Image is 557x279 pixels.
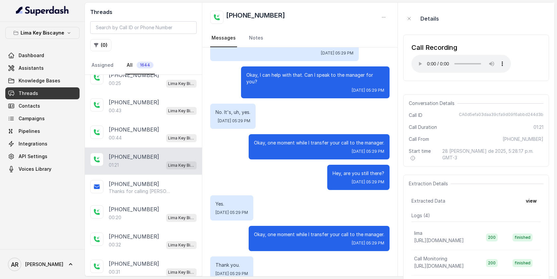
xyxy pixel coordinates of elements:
[109,126,159,134] p: [PHONE_NUMBER]
[168,108,195,114] p: Lima Key Biscayne / EN
[109,80,121,87] p: 00:25
[5,125,80,137] a: Pipelines
[216,201,248,207] p: Yes.
[19,153,47,160] span: API Settings
[5,255,80,274] a: [PERSON_NAME]
[248,29,265,47] a: Notes
[409,180,451,187] span: Extraction Details
[216,210,248,215] span: [DATE] 05:29 PM
[216,271,248,276] span: [DATE] 05:29 PM
[168,80,195,87] p: Lima Key Biscayne / EN
[411,43,511,52] div: Call Recording
[409,136,429,142] span: Call From
[414,230,422,236] p: lima
[19,140,47,147] span: Integrations
[352,240,384,246] span: [DATE] 05:29 PM
[168,215,195,221] p: Lima Key Biscayne / EN
[5,62,80,74] a: Assistants
[321,50,353,56] span: [DATE] 05:29 PM
[420,15,439,23] p: Details
[21,29,64,37] p: Lima Key Biscayne
[109,232,159,240] p: [PHONE_NUMBER]
[5,113,80,125] a: Campaigns
[109,188,172,195] p: Thanks for calling [PERSON_NAME]! Need directions? [URL][DOMAIN_NAME] Call managed by [URL] :)
[411,212,541,219] p: Logs ( 4 )
[409,100,457,107] span: Conversation Details
[5,27,80,39] button: Lima Key Biscayne
[254,139,384,146] p: Okay, one moment while I transfer your call to the manager.
[90,21,197,34] input: Search by Call ID or Phone Number
[109,71,159,79] p: [PHONE_NUMBER]
[11,261,19,268] text: AR
[533,124,543,131] span: 01:21
[109,269,120,275] p: 00:31
[486,259,498,267] span: 200
[486,233,498,241] span: 200
[19,77,60,84] span: Knowledge Bases
[503,136,543,142] span: [PHONE_NUMBER]
[168,162,195,169] p: Lima Key Biscayne / EN
[414,237,464,243] span: [URL][DOMAIN_NAME]
[5,100,80,112] a: Contacts
[352,88,384,93] span: [DATE] 05:29 PM
[513,233,532,241] span: finished
[109,135,122,141] p: 00:44
[411,55,511,73] audio: Your browser does not support the audio element.
[19,166,51,172] span: Voices Library
[5,138,80,150] a: Integrations
[210,29,390,47] nav: Tabs
[19,115,45,122] span: Campaigns
[168,135,195,141] p: Lima Key Biscayne / EN
[352,149,384,154] span: [DATE] 05:29 PM
[409,148,437,161] span: Start time
[90,56,197,74] nav: Tabs
[90,39,111,51] button: (0)
[168,242,195,248] p: Lima Key Biscayne / EN
[459,112,543,119] span: CA0d5efa03daa39cfa9d09f6abbd244d3b
[19,65,44,71] span: Assistants
[19,52,44,59] span: Dashboard
[125,56,155,74] a: All1644
[109,214,121,221] p: 00:20
[5,87,80,99] a: Threads
[109,260,159,268] p: [PHONE_NUMBER]
[218,118,250,124] span: [DATE] 05:29 PM
[246,72,384,85] p: Okay, I can help with that. Can I speak to the manager for you?
[442,148,543,161] span: 28 [PERSON_NAME] de 2025, 5:28:17 p.m. GMT-3
[522,195,541,207] button: view
[90,8,197,16] h2: Threads
[109,153,159,161] p: [PHONE_NUMBER]
[19,90,38,97] span: Threads
[414,255,447,262] p: Call Monitoring
[109,107,121,114] p: 00:43
[226,11,285,24] h2: [PHONE_NUMBER]
[5,75,80,87] a: Knowledge Bases
[513,259,532,267] span: finished
[109,205,159,213] p: [PHONE_NUMBER]
[5,163,80,175] a: Voices Library
[352,179,384,185] span: [DATE] 05:29 PM
[25,261,63,268] span: [PERSON_NAME]
[210,29,237,47] a: Messages
[19,103,40,109] span: Contacts
[109,98,159,106] p: [PHONE_NUMBER]
[414,263,464,269] span: [URL][DOMAIN_NAME]
[333,170,384,177] p: Hey, are you still there?
[254,231,384,238] p: Okay, one moment while I transfer your call to the manager.
[409,124,437,131] span: Call Duration
[137,62,154,68] span: 1644
[90,56,115,74] a: Assigned
[409,112,422,119] span: Call ID
[109,162,119,168] p: 01:21
[109,180,159,188] p: [PHONE_NUMBER]
[19,128,40,135] span: Pipelines
[5,49,80,61] a: Dashboard
[216,109,250,116] p: No. It's, uh, yes.
[411,198,445,204] span: Extracted Data
[5,150,80,162] a: API Settings
[168,269,195,276] p: Lima Key Biscayne / EN
[109,241,121,248] p: 00:32
[216,262,248,268] p: Thank you.
[16,5,69,16] img: light.svg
